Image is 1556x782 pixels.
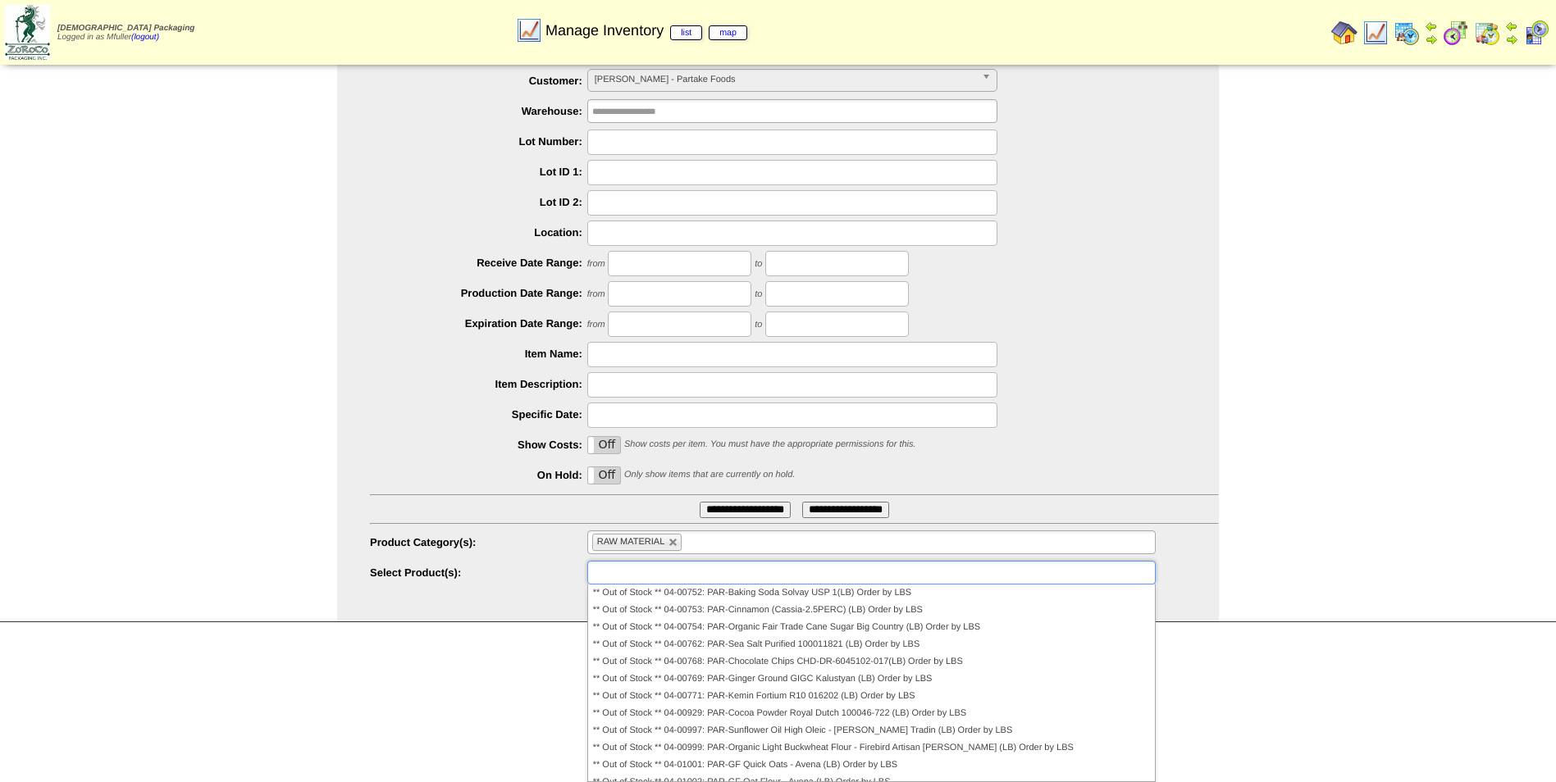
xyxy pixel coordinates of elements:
label: On Hold: [370,469,587,481]
span: to [755,320,762,330]
span: Logged in as Mfuller [57,24,194,42]
label: Off [588,467,621,484]
a: map [709,25,747,40]
li: ** Out of Stock ** 04-00769: PAR-Ginger Ground GIGC Kalustyan (LB) Order by LBS [588,671,1155,688]
img: calendarcustomer.gif [1523,20,1549,46]
label: Lot ID 2: [370,196,587,208]
div: OnOff [587,466,622,484]
span: Only show items that are currently on hold. [624,470,795,480]
a: (logout) [131,33,159,42]
li: ** Out of Stock ** 04-00999: PAR-Organic Light Buckwheat Flour - Firebird Artisan [PERSON_NAME] (... [588,739,1155,757]
li: ** Out of Stock ** 04-00762: PAR-Sea Salt Purified 100011821 (LB) Order by LBS [588,636,1155,653]
img: arrowright.gif [1425,33,1438,46]
span: from [587,259,605,269]
li: ** Out of Stock ** 04-01001: PAR-GF Quick Oats - Avena (LB) Order by LBS [588,757,1155,774]
label: Item Description: [370,378,587,390]
label: Specific Date: [370,408,587,421]
span: [DEMOGRAPHIC_DATA] Packaging [57,24,194,33]
label: Customer: [370,75,587,87]
span: Show costs per item. You must have the appropriate permissions for this. [624,439,916,449]
span: to [755,259,762,269]
img: calendarprod.gif [1394,20,1420,46]
label: Receive Date Range: [370,257,587,269]
img: calendarinout.gif [1474,20,1500,46]
a: list [670,25,702,40]
li: ** Out of Stock ** 04-00997: PAR-Sunflower Oil High Oleic - [PERSON_NAME] Tradin (LB) Order by LBS [588,722,1155,739]
li: ** Out of Stock ** 04-00753: PAR-Cinnamon (Cassia-2.5PERC) (LB) Order by LBS [588,602,1155,619]
img: line_graph.gif [1362,20,1389,46]
li: ** Out of Stock ** 04-00929: PAR-Cocoa Powder Royal Dutch 100046-722 (LB) Order by LBS [588,705,1155,722]
img: line_graph.gif [516,17,542,43]
label: Product Category(s): [370,536,587,548]
img: arrowleft.gif [1425,20,1438,33]
li: ** Out of Stock ** 04-00752: PAR-Baking Soda Solvay USP 1(LB) Order by LBS [588,584,1155,602]
label: Location: [370,226,587,239]
img: calendarblend.gif [1443,20,1469,46]
label: Item Name: [370,348,587,360]
label: Lot ID 1: [370,166,587,178]
span: to [755,289,762,299]
label: Warehouse: [370,105,587,117]
li: ** Out of Stock ** 04-00754: PAR-Organic Fair Trade Cane Sugar Big Country (LB) Order by LBS [588,619,1155,636]
span: RAW MATERIAL [597,537,665,547]
li: ** Out of Stock ** 04-00771: PAR-Kemin Fortium R10 016202 (LB) Order by LBS [588,688,1155,705]
img: arrowleft.gif [1505,20,1518,33]
span: Manage Inventory [545,22,747,39]
img: zoroco-logo-small.webp [5,5,50,60]
span: from [587,289,605,299]
label: Lot Number: [370,135,587,148]
span: [PERSON_NAME] - Partake Foods [595,70,975,89]
label: Expiration Date Range: [370,317,587,330]
label: Select Product(s): [370,566,587,579]
li: ** Out of Stock ** 04-00768: PAR-Chocolate Chips CHD-DR-6045102-017(LB) Order by LBS [588,653,1155,671]
label: Production Date Range: [370,287,587,299]
div: OnOff [587,436,622,454]
img: arrowright.gif [1505,33,1518,46]
label: Off [588,437,621,453]
img: home.gif [1331,20,1358,46]
span: from [587,320,605,330]
label: Show Costs: [370,439,587,451]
